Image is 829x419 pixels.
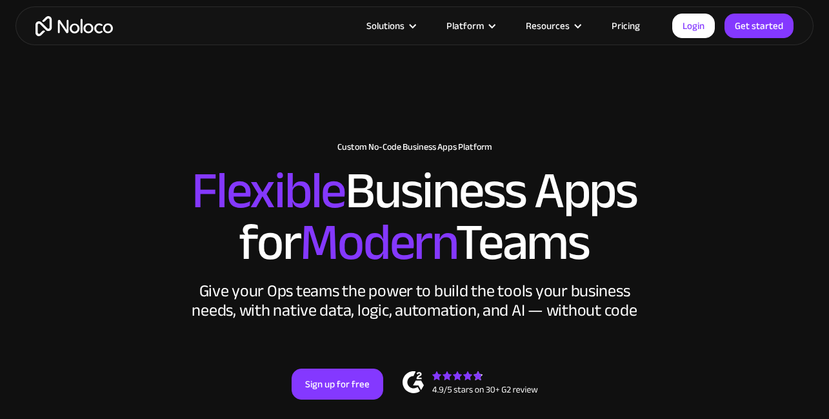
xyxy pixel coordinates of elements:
a: Sign up for free [292,369,383,400]
span: Flexible [192,143,345,239]
a: Get started [724,14,794,38]
div: Resources [510,17,595,34]
a: home [35,16,113,36]
div: Platform [430,17,510,34]
a: Login [672,14,715,38]
div: Platform [446,17,484,34]
div: Solutions [366,17,405,34]
div: Resources [526,17,570,34]
span: Modern [300,194,455,291]
div: Give your Ops teams the power to build the tools your business needs, with native data, logic, au... [189,281,641,320]
h2: Business Apps for Teams [15,165,815,269]
div: Solutions [350,17,430,34]
h1: Custom No-Code Business Apps Platform [15,142,815,152]
a: Pricing [595,17,656,34]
